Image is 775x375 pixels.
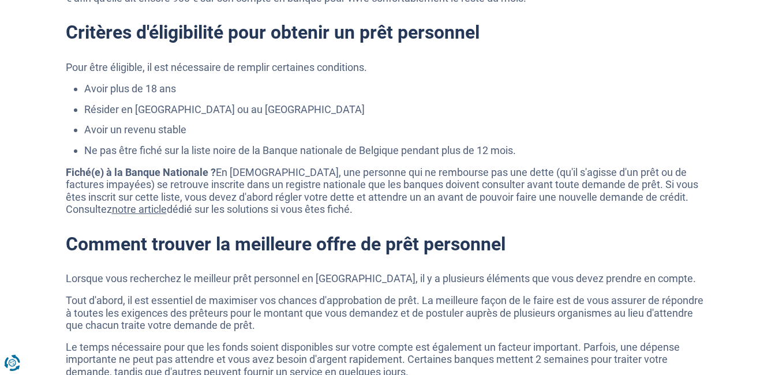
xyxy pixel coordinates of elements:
[112,203,167,215] a: notre article
[66,294,710,332] p: Tout d'abord, il est essentiel de maximiser vos chances d'approbation de prêt. La meilleure façon...
[66,61,710,74] p: Pour être éligible, il est nécessaire de remplir certaines conditions.
[84,103,710,116] li: Résider en [GEOGRAPHIC_DATA] ou au [GEOGRAPHIC_DATA]
[66,272,710,285] p: Lorsque vous recherchez le meilleur prêt personnel en [GEOGRAPHIC_DATA], il y a plusieurs élément...
[84,82,710,95] li: Avoir plus de 18 ans
[66,21,710,43] h2: Critères d'éligibilité pour obtenir un prêt personnel
[66,233,710,255] h2: Comment trouver la meilleure offre de prêt personnel
[66,166,216,178] strong: Fiché(e) à la Banque Nationale ?
[84,123,710,136] li: Avoir un revenu stable
[66,166,710,216] p: En [DEMOGRAPHIC_DATA], une personne qui ne rembourse pas une dette (qu'il s'agisse d'un prêt ou d...
[84,144,710,157] li: Ne pas être fiché sur la liste noire de la Banque nationale de Belgique pendant plus de 12 mois.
